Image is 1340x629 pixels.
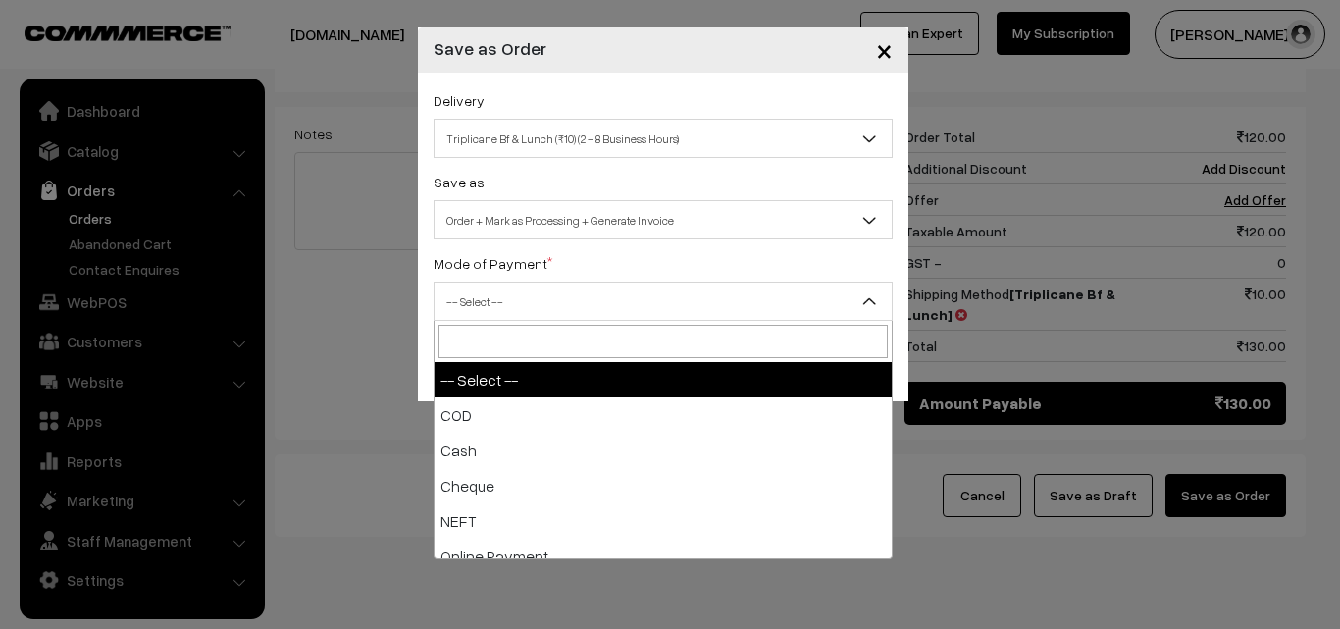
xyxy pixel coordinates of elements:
span: -- Select -- [434,282,893,321]
span: × [876,31,893,68]
label: Save as [434,172,485,192]
li: NEFT [435,503,892,539]
span: -- Select -- [435,285,892,319]
span: Triplicane Bf & Lunch (₹10) (2 - 8 Business Hours) [435,122,892,156]
span: Order + Mark as Processing + Generate Invoice [435,203,892,237]
li: Cheque [435,468,892,503]
span: Order + Mark as Processing + Generate Invoice [434,200,893,239]
span: Triplicane Bf & Lunch (₹10) (2 - 8 Business Hours) [434,119,893,158]
h4: Save as Order [434,35,546,62]
label: Mode of Payment [434,253,552,274]
button: Close [860,20,908,80]
li: Cash [435,433,892,468]
li: Online Payment [435,539,892,574]
li: -- Select -- [435,362,892,397]
li: COD [435,397,892,433]
label: Delivery [434,90,485,111]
